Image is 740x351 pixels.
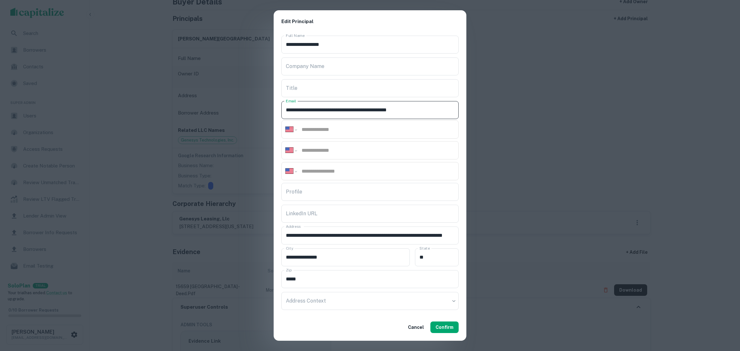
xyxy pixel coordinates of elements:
div: ​ [281,292,459,310]
label: State [419,245,430,251]
button: Cancel [405,321,427,333]
h2: Edit Principal [274,10,466,33]
label: Full Name [286,33,305,38]
label: Email [286,98,296,104]
label: Address [286,224,301,229]
iframe: Chat Widget [708,300,740,330]
button: Confirm [430,321,459,333]
label: Zip [286,267,292,273]
label: City [286,245,293,251]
